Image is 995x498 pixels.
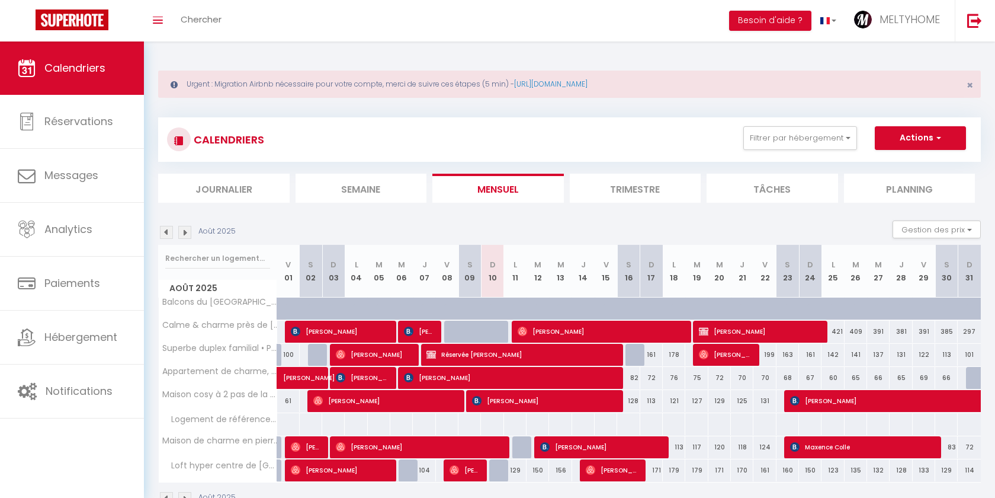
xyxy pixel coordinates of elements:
div: 125 [731,390,753,412]
span: [PERSON_NAME] [699,320,819,343]
span: Réservations [44,114,113,129]
span: Maxence Colle [790,436,933,458]
div: 391 [913,321,935,343]
abbr: J [740,259,744,270]
th: 30 [935,245,958,298]
div: 76 [663,367,685,389]
span: [PERSON_NAME] [336,343,411,366]
div: 150 [799,459,821,481]
div: 75 [685,367,708,389]
abbr: M [398,259,405,270]
span: Logement de référence 2 [161,413,279,426]
th: 20 [708,245,731,298]
th: 29 [913,245,935,298]
div: 101 [958,344,981,366]
div: 133 [913,459,935,481]
div: 129 [935,459,958,481]
abbr: V [444,259,450,270]
div: 170 [731,459,753,481]
span: [PERSON_NAME] [PERSON_NAME] [336,366,389,389]
span: MELTYHOME [880,12,940,27]
div: 127 [685,390,708,412]
span: [PERSON_NAME] [291,459,389,481]
span: [PERSON_NAME] [518,320,683,343]
th: 31 [958,245,981,298]
abbr: V [921,259,926,270]
span: Hébergement [44,330,117,344]
span: [PERSON_NAME] [404,366,614,389]
div: 123 [821,459,844,481]
th: 22 [753,245,776,298]
span: Appartement de charme, hyper centre ville de [GEOGRAPHIC_DATA] [161,367,279,376]
span: [PERSON_NAME] [472,390,615,412]
span: Août 2025 [159,280,277,297]
th: 15 [595,245,617,298]
th: 13 [549,245,572,298]
span: [PERSON_NAME] [336,436,501,458]
th: 10 [481,245,503,298]
abbr: D [967,259,972,270]
div: 82 [617,367,640,389]
abbr: V [285,259,291,270]
li: Tâches [707,174,838,203]
th: 21 [731,245,753,298]
div: 122 [913,344,935,366]
div: 121 [663,390,685,412]
th: 03 [322,245,345,298]
span: [PERSON_NAME] [291,320,389,343]
div: 118 [731,436,753,458]
span: Paiements [44,276,100,290]
h3: CALENDRIERS [191,126,264,153]
div: 100 [277,344,300,366]
button: Filtrer par hébergement [743,126,857,150]
abbr: D [649,259,654,270]
abbr: S [944,259,949,270]
abbr: M [375,259,383,270]
span: [PERSON_NAME] [313,390,456,412]
a: [URL][DOMAIN_NAME] [514,79,588,89]
div: 381 [890,321,912,343]
li: Semaine [296,174,427,203]
div: 179 [663,459,685,481]
th: 06 [390,245,413,298]
div: 142 [821,344,844,366]
span: Chercher [181,13,222,25]
span: [PERSON_NAME] [291,436,321,458]
div: 60 [821,367,844,389]
img: Super Booking [36,9,108,30]
abbr: S [467,259,473,270]
span: [PERSON_NAME] [450,459,480,481]
img: logout [967,13,982,28]
th: 05 [368,245,390,298]
abbr: S [626,259,631,270]
div: 117 [685,436,708,458]
div: 161 [799,344,821,366]
th: 24 [799,245,821,298]
abbr: D [807,259,813,270]
div: 179 [685,459,708,481]
th: 18 [663,245,685,298]
li: Planning [844,174,975,203]
div: 156 [549,459,572,481]
abbr: J [422,259,427,270]
div: 113 [640,390,663,412]
th: 07 [413,245,435,298]
th: 23 [776,245,799,298]
div: 131 [753,390,776,412]
span: [PERSON_NAME] [283,360,338,383]
th: 16 [617,245,640,298]
div: 171 [640,459,663,481]
div: 132 [867,459,890,481]
a: [PERSON_NAME] [277,367,300,390]
div: 385 [935,321,958,343]
span: Balcons du [GEOGRAPHIC_DATA] à 300m - Tout à pied (4pers) [161,298,279,307]
abbr: M [694,259,701,270]
th: 04 [345,245,367,298]
span: Messages [44,168,98,183]
div: 129 [708,390,731,412]
span: Maison de charme en pierre, plage & tout à pied [161,436,279,445]
span: [PERSON_NAME] [540,436,660,458]
input: Rechercher un logement... [165,248,270,269]
span: [PERSON_NAME] [404,320,434,343]
div: 297 [958,321,981,343]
